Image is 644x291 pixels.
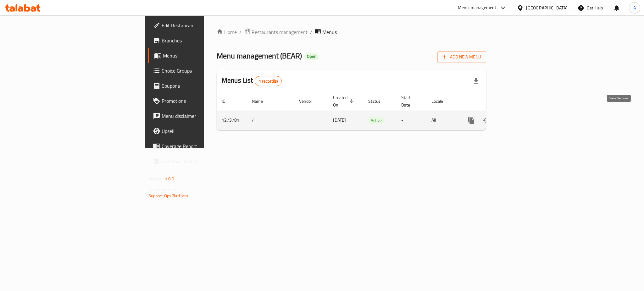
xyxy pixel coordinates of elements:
[442,53,481,61] span: Add New Menu
[431,97,451,105] span: Locale
[426,111,459,130] td: All
[163,52,248,59] span: Menus
[255,78,282,84] span: 1 record(s)
[526,4,568,11] div: [GEOGRAPHIC_DATA]
[322,28,337,36] span: Menus
[162,97,248,105] span: Promotions
[244,28,308,36] a: Restaurants management
[148,63,253,78] a: Choice Groups
[162,67,248,74] span: Choice Groups
[148,108,253,124] a: Menu disclaimer
[464,113,479,128] button: more
[217,49,302,63] span: Menu management ( BEAR )
[252,28,308,36] span: Restaurants management
[148,185,177,194] span: Get support on:
[459,92,529,111] th: Actions
[368,97,389,105] span: Status
[148,154,253,169] a: Grocery Checklist
[148,18,253,33] a: Edit Restaurant
[217,28,486,36] nav: breadcrumb
[148,192,188,200] a: Support.OpsPlatform
[310,28,312,36] li: /
[401,94,419,109] span: Start Date
[162,37,248,44] span: Branches
[162,127,248,135] span: Upsell
[148,78,253,93] a: Coupons
[162,82,248,90] span: Coupons
[469,74,484,89] div: Export file
[299,97,320,105] span: Vendor
[304,54,319,59] span: Open
[148,33,253,48] a: Branches
[217,92,529,130] table: enhanced table
[458,4,497,12] div: Menu-management
[148,93,253,108] a: Promotions
[333,94,356,109] span: Created On
[333,116,346,124] span: [DATE]
[304,53,319,60] div: Open
[148,48,253,63] a: Menus
[148,139,253,154] a: Coverage Report
[437,51,486,63] button: Add New Menu
[162,22,248,29] span: Edit Restaurant
[165,175,175,183] span: 1.0.0
[252,97,271,105] span: Name
[222,76,282,86] h2: Menus List
[162,142,248,150] span: Coverage Report
[479,113,494,128] button: Change Status
[247,111,294,130] td: /
[255,76,282,86] div: Total records count
[633,4,636,11] span: A
[148,175,164,183] span: Version:
[368,117,384,124] span: Active
[162,112,248,120] span: Menu disclaimer
[162,157,248,165] span: Grocery Checklist
[148,124,253,139] a: Upsell
[396,111,426,130] td: -
[222,97,234,105] span: ID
